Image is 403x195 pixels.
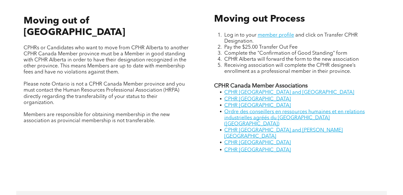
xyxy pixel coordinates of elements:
[224,33,256,38] span: Log in to your
[224,109,364,126] a: Ordre des conseillers en ressources humaines et en relations industrielles agréés du [GEOGRAPHIC_...
[214,14,305,24] span: Moving out Process
[257,33,294,38] a: member profile
[224,140,291,145] a: CPHR [GEOGRAPHIC_DATA]
[24,112,170,123] span: Members are responsible for obtaining membership in the new association as provincial membership ...
[224,147,291,152] a: CPHR [GEOGRAPHIC_DATA]
[224,128,342,139] a: CPHR [GEOGRAPHIC_DATA] and [PERSON_NAME][GEOGRAPHIC_DATA]
[224,63,355,74] span: Receiving association will complete the CPHR designee’s enrollment as a professional member in th...
[224,96,291,101] a: CPHR [GEOGRAPHIC_DATA]
[24,16,125,37] span: Moving out of [GEOGRAPHIC_DATA]
[224,90,354,95] a: CPHR [GEOGRAPHIC_DATA] and [GEOGRAPHIC_DATA]
[214,83,307,89] span: CPHR Canada Member Associations
[224,103,291,108] a: CPHR [GEOGRAPHIC_DATA]
[24,82,185,105] span: Please note Ontario is not a CPHR Canada Member province and you must contact the Human Resources...
[224,45,297,50] span: Pay the $25.00 Transfer Out Fee
[224,57,358,62] span: CPHR Alberta will forward the form to the new association
[224,51,347,56] span: Complete the "Confirmation of Good Standing" form
[24,45,189,75] span: CPHRs or Candidates who want to move from CPHR Alberta to another CPHR Canada Member province mus...
[224,33,357,44] span: and click on Transfer CPHR Designation.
